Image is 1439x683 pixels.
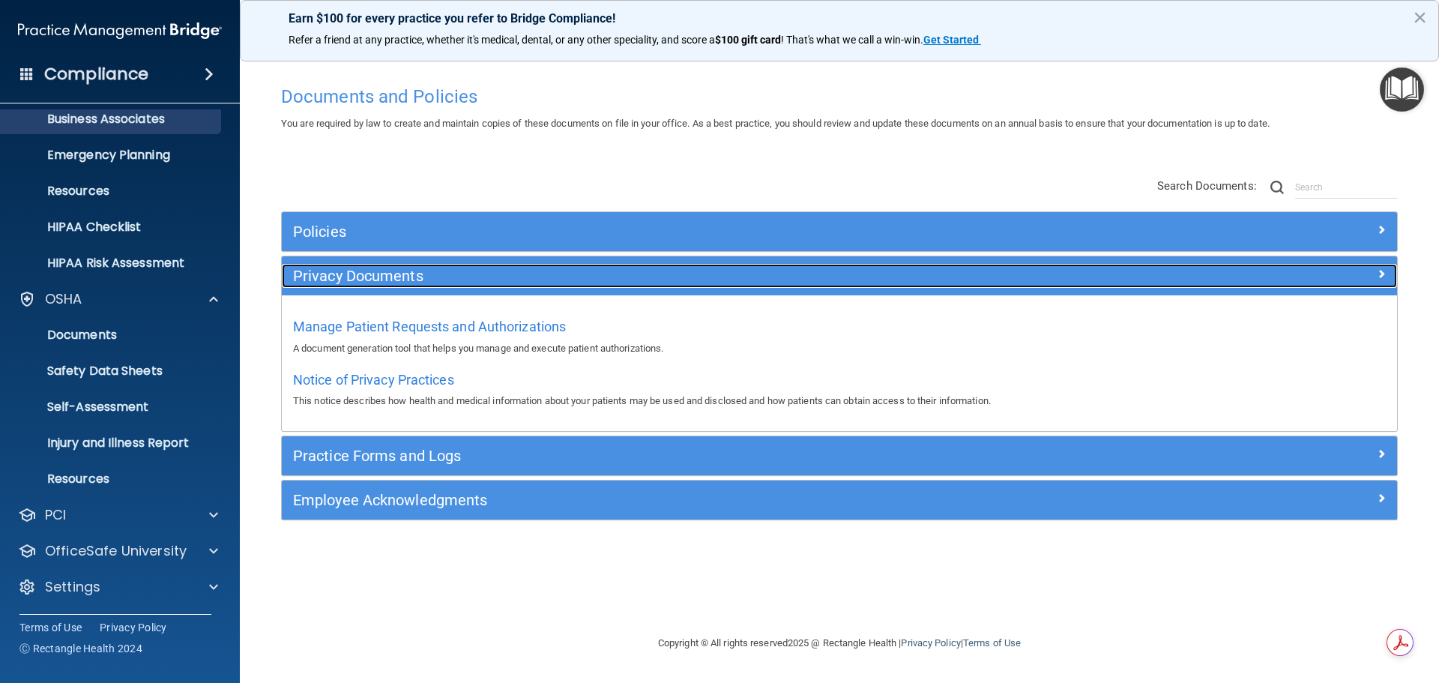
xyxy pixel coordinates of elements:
a: Privacy Documents [293,264,1386,288]
div: Copyright © All rights reserved 2025 @ Rectangle Health | | [566,619,1113,667]
img: PMB logo [18,16,222,46]
a: Employee Acknowledgments [293,488,1386,512]
p: Injury and Illness Report [10,436,214,451]
p: Safety Data Sheets [10,364,214,379]
p: This notice describes how health and medical information about your patients may be used and disc... [293,392,1386,410]
a: PCI [18,506,218,524]
h4: Documents and Policies [281,87,1398,106]
a: Settings [18,578,218,596]
span: Manage Patient Requests and Authorizations [293,319,566,334]
button: Open Resource Center [1380,67,1424,112]
span: You are required by law to create and maintain copies of these documents on file in your office. ... [281,118,1270,129]
input: Search [1295,176,1398,199]
p: Documents [10,328,214,343]
p: HIPAA Checklist [10,220,214,235]
span: Search Documents: [1157,179,1257,193]
a: Get Started [923,34,981,46]
a: Privacy Policy [100,620,167,635]
h5: Privacy Documents [293,268,1107,284]
a: Policies [293,220,1386,244]
p: Business Associates [10,112,214,127]
span: Notice of Privacy Practices [293,372,454,388]
p: Resources [10,472,214,487]
a: Privacy Policy [901,637,960,649]
p: Emergency Planning [10,148,214,163]
h5: Policies [293,223,1107,240]
strong: $100 gift card [715,34,781,46]
h4: Compliance [44,64,148,85]
button: Close [1413,5,1427,29]
p: A document generation tool that helps you manage and execute patient authorizations. [293,340,1386,358]
a: Terms of Use [19,620,82,635]
a: OfficeSafe University [18,542,218,560]
img: ic-search.3b580494.png [1270,181,1284,194]
a: Terms of Use [963,637,1021,649]
h5: Employee Acknowledgments [293,492,1107,508]
p: PCI [45,506,66,524]
p: Resources [10,184,214,199]
h5: Practice Forms and Logs [293,448,1107,464]
p: OfficeSafe University [45,542,187,560]
p: Earn $100 for every practice you refer to Bridge Compliance! [289,11,1390,25]
a: Practice Forms and Logs [293,444,1386,468]
strong: Get Started [923,34,979,46]
span: Refer a friend at any practice, whether it's medical, dental, or any other speciality, and score a [289,34,715,46]
span: ! That's what we call a win-win. [781,34,923,46]
p: OSHA [45,290,82,308]
p: Self-Assessment [10,400,214,415]
span: Ⓒ Rectangle Health 2024 [19,641,142,656]
p: HIPAA Risk Assessment [10,256,214,271]
p: Settings [45,578,100,596]
a: OSHA [18,290,218,308]
a: Manage Patient Requests and Authorizations [293,322,566,334]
